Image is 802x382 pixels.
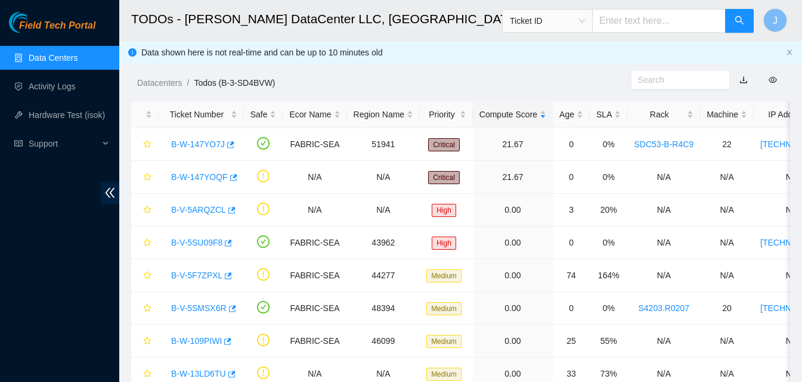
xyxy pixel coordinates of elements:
[347,292,420,325] td: 48394
[473,292,553,325] td: 0.00
[590,259,627,292] td: 164%
[426,302,462,315] span: Medium
[700,259,754,292] td: N/A
[553,259,590,292] td: 74
[283,161,346,194] td: N/A
[786,49,793,56] span: close
[769,76,777,84] span: eye
[426,368,462,381] span: Medium
[171,336,222,346] a: B-W-109PIWI
[700,194,754,226] td: N/A
[553,226,590,259] td: 0
[138,266,152,285] button: star
[171,205,226,215] a: B-V-5ARQZCL
[590,292,627,325] td: 0%
[138,135,152,154] button: star
[143,238,151,248] span: star
[143,173,151,182] span: star
[283,194,346,226] td: N/A
[347,226,420,259] td: 43962
[627,194,700,226] td: N/A
[283,292,346,325] td: FABRIC-SEA
[257,334,270,346] span: exclamation-circle
[283,325,346,358] td: FABRIC-SEA
[590,325,627,358] td: 55%
[473,325,553,358] td: 0.00
[14,139,23,148] span: read
[432,204,456,217] span: High
[138,331,152,350] button: star
[143,304,151,313] span: star
[553,292,590,325] td: 0
[257,367,270,379] span: exclamation-circle
[553,325,590,358] td: 25
[700,292,754,325] td: 20
[510,12,585,30] span: Ticket ID
[700,161,754,194] td: N/A
[773,13,778,28] span: J
[29,82,76,91] a: Activity Logs
[627,325,700,358] td: N/A
[735,15,744,27] span: search
[426,269,462,282] span: Medium
[283,128,346,161] td: FABRIC-SEA
[590,226,627,259] td: 0%
[473,226,553,259] td: 0.00
[257,137,270,150] span: check-circle
[137,78,182,88] a: Datacenters
[592,9,726,33] input: Enter text here...
[347,194,420,226] td: N/A
[730,70,757,89] button: download
[473,194,553,226] td: 0.00
[257,203,270,215] span: exclamation-circle
[426,335,462,348] span: Medium
[143,337,151,346] span: star
[143,140,151,150] span: star
[9,12,60,33] img: Akamai Technologies
[171,172,228,182] a: B-W-147YOQF
[553,194,590,226] td: 3
[171,303,227,313] a: B-V-5SMSX6R
[347,128,420,161] td: 51941
[739,75,748,85] a: download
[473,161,553,194] td: 21.67
[19,20,95,32] span: Field Tech Portal
[29,53,78,63] a: Data Centers
[700,325,754,358] td: N/A
[101,182,119,204] span: double-left
[432,237,456,250] span: High
[553,161,590,194] td: 0
[143,271,151,281] span: star
[257,301,270,313] span: check-circle
[138,299,152,318] button: star
[171,271,222,280] a: B-V-5F7ZPXL
[138,167,152,187] button: star
[627,226,700,259] td: N/A
[627,161,700,194] td: N/A
[194,78,275,88] a: Todos (B-3-SD4BVW)
[257,235,270,248] span: check-circle
[347,259,420,292] td: 44277
[634,139,694,149] a: SDC53-B-R4C9
[29,132,99,156] span: Support
[171,369,226,378] a: B-W-13LD6TU
[9,21,95,37] a: Akamai TechnologiesField Tech Portal
[257,268,270,281] span: exclamation-circle
[590,128,627,161] td: 0%
[138,200,152,219] button: star
[171,139,225,149] a: B-W-147YO7J
[786,49,793,57] button: close
[347,161,420,194] td: N/A
[347,325,420,358] td: 46099
[590,161,627,194] td: 0%
[283,226,346,259] td: FABRIC-SEA
[725,9,754,33] button: search
[171,238,222,247] a: B-V-5SU09F8
[627,259,700,292] td: N/A
[473,128,553,161] td: 21.67
[283,259,346,292] td: FABRIC-SEA
[187,78,189,88] span: /
[257,170,270,182] span: exclamation-circle
[638,303,689,313] a: S4203.R0207
[428,138,460,151] span: Critical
